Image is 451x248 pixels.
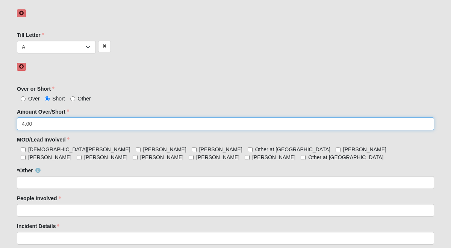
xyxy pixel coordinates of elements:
[17,108,69,116] label: Amount Over/Short
[255,146,330,152] span: Other at [GEOGRAPHIC_DATA]
[252,154,295,160] span: [PERSON_NAME]
[17,136,70,143] label: MOD/Lead Involved
[17,167,41,174] label: *Other
[21,155,26,160] input: [PERSON_NAME]
[133,155,138,160] input: [PERSON_NAME]
[28,96,39,102] span: Over
[70,96,75,101] input: Other
[17,85,54,93] label: Over or Short
[28,154,71,160] span: [PERSON_NAME]
[199,146,242,152] span: [PERSON_NAME]
[28,146,130,152] span: [DEMOGRAPHIC_DATA][PERSON_NAME]
[17,222,59,230] label: Incident Details
[21,147,26,152] input: [DEMOGRAPHIC_DATA][PERSON_NAME]
[84,154,127,160] span: [PERSON_NAME]
[77,155,82,160] input: [PERSON_NAME]
[21,96,26,101] input: Over
[45,96,50,101] input: Short
[189,155,194,160] input: [PERSON_NAME]
[78,96,91,102] span: Other
[248,147,253,152] input: Other at [GEOGRAPHIC_DATA]
[245,155,250,160] input: [PERSON_NAME]
[136,147,141,152] input: [PERSON_NAME]
[343,146,386,152] span: [PERSON_NAME]
[301,155,306,160] input: Other at [GEOGRAPHIC_DATA]
[192,147,197,152] input: [PERSON_NAME]
[140,154,183,160] span: [PERSON_NAME]
[336,147,341,152] input: [PERSON_NAME]
[52,96,65,102] span: Short
[17,195,61,202] label: People Involved
[308,154,383,160] span: Other at [GEOGRAPHIC_DATA]
[17,31,44,39] label: Till Letter
[143,146,186,152] span: [PERSON_NAME]
[196,154,239,160] span: [PERSON_NAME]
